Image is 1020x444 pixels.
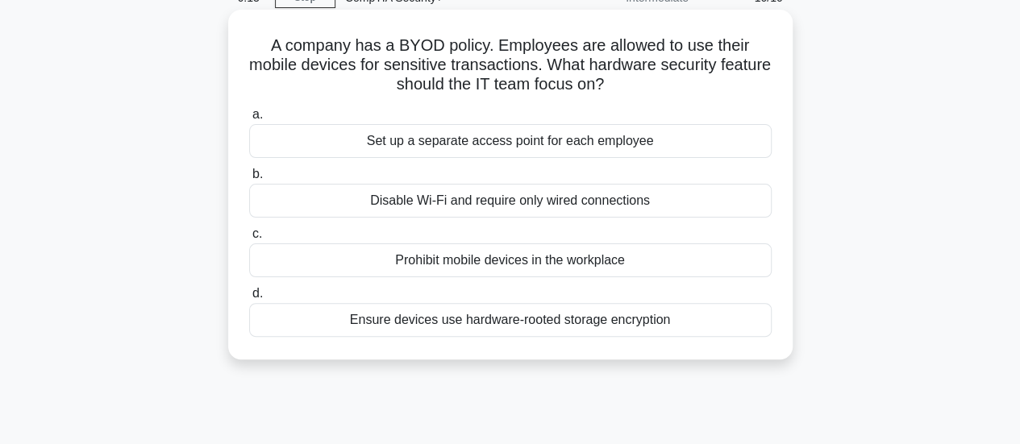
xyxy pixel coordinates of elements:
h5: A company has a BYOD policy. Employees are allowed to use their mobile devices for sensitive tran... [248,35,773,95]
span: b. [252,167,263,181]
div: Set up a separate access point for each employee [249,124,772,158]
div: Ensure devices use hardware-rooted storage encryption [249,303,772,337]
div: Prohibit mobile devices in the workplace [249,243,772,277]
span: d. [252,286,263,300]
span: c. [252,226,262,240]
div: Disable Wi-Fi and require only wired connections [249,184,772,218]
span: a. [252,107,263,121]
